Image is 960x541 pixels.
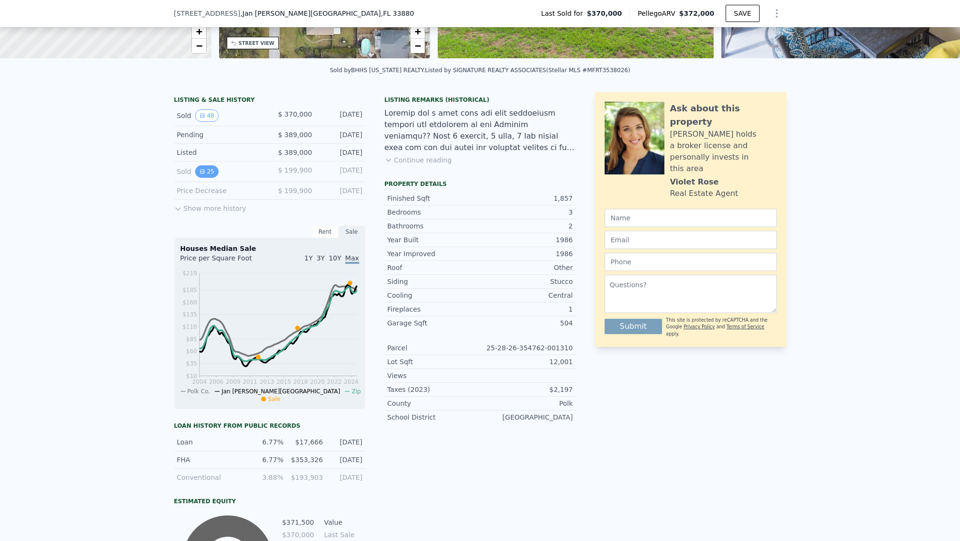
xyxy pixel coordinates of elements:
[480,263,573,272] div: Other
[195,109,219,122] button: View historical data
[177,473,244,482] div: Conventional
[329,473,362,482] div: [DATE]
[188,388,210,395] span: Polk Co.
[605,319,662,334] button: Submit
[541,9,587,18] span: Last Sold for
[666,317,776,337] div: This site is protected by reCAPTCHA and the Google and apply.
[480,412,573,422] div: [GEOGRAPHIC_DATA]
[330,67,425,74] div: Sold by BHHS [US_STATE] REALTY .
[195,165,219,178] button: View historical data
[177,109,262,122] div: Sold
[226,379,241,385] tspan: 2009
[410,24,425,39] a: Zoom in
[387,412,480,422] div: School District
[174,200,246,213] button: Show more history
[310,379,325,385] tspan: 2020
[289,437,323,447] div: $17,666
[587,9,622,18] span: $370,000
[278,131,312,139] span: $ 389,000
[387,221,480,231] div: Bathrooms
[352,388,361,395] span: Zip
[343,379,358,385] tspan: 2024
[387,385,480,394] div: Taxes (2023)
[250,455,283,465] div: 6.77%
[320,148,363,157] div: [DATE]
[186,360,197,367] tspan: $35
[180,253,270,269] div: Price per Square Foot
[387,357,480,367] div: Lot Sqft
[186,336,197,343] tspan: $85
[605,253,777,271] input: Phone
[276,379,291,385] tspan: 2015
[480,249,573,259] div: 1986
[387,371,480,380] div: Views
[250,473,283,482] div: 3.88%
[196,40,202,52] span: −
[480,357,573,367] div: 12,001
[182,287,197,293] tspan: $185
[278,187,312,195] span: $ 199,900
[289,455,323,465] div: $353,326
[250,437,283,447] div: 6.77%
[304,254,312,262] span: 1Y
[387,277,480,286] div: Siding
[767,4,786,23] button: Show Options
[480,194,573,203] div: 1,857
[387,343,480,353] div: Parcel
[415,40,421,52] span: −
[726,5,759,22] button: SAVE
[345,254,359,264] span: Max
[312,226,339,238] div: Rent
[177,165,262,178] div: Sold
[385,96,576,104] div: Listing Remarks (Historical)
[209,379,223,385] tspan: 2006
[243,379,257,385] tspan: 2011
[387,249,480,259] div: Year Improved
[278,110,312,118] span: $ 370,000
[278,149,312,156] span: $ 389,000
[320,130,363,140] div: [DATE]
[180,244,359,253] div: Houses Median Sale
[385,180,576,188] div: Property details
[177,186,262,195] div: Price Decrease
[387,263,480,272] div: Roof
[387,318,480,328] div: Garage Sqft
[293,379,308,385] tspan: 2018
[182,270,197,277] tspan: $219
[387,304,480,314] div: Fireplaces
[480,291,573,300] div: Central
[177,455,244,465] div: FHA
[239,40,275,47] div: STREET VIEW
[174,9,241,18] span: [STREET_ADDRESS]
[196,25,202,37] span: +
[282,517,315,528] td: $371,500
[282,530,315,540] td: $370,000
[480,277,573,286] div: Stucco
[670,176,719,188] div: Violet Rose
[385,108,576,153] div: Loremip dol s amet cons adi elit seddoeiusm tempori utl etdolorem al eni Adminim veniamqu?? Nost ...
[410,39,425,53] a: Zoom out
[268,396,280,402] span: Sale
[174,498,365,505] div: Estimated Equity
[605,209,777,227] input: Name
[192,39,206,53] a: Zoom out
[415,25,421,37] span: +
[221,388,340,395] span: Jan [PERSON_NAME][GEOGRAPHIC_DATA]
[480,399,573,408] div: Polk
[186,348,197,355] tspan: $60
[480,385,573,394] div: $2,197
[679,10,715,17] span: $372,000
[684,324,715,329] a: Privacy Policy
[320,165,363,178] div: [DATE]
[177,437,244,447] div: Loan
[670,102,777,129] div: Ask about this property
[317,254,325,262] span: 3Y
[480,343,573,353] div: 25-28-26-354762-001310
[278,166,312,174] span: $ 199,900
[480,207,573,217] div: 3
[329,254,341,262] span: 10Y
[480,318,573,328] div: 504
[387,235,480,245] div: Year Built
[605,231,777,249] input: Email
[480,304,573,314] div: 1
